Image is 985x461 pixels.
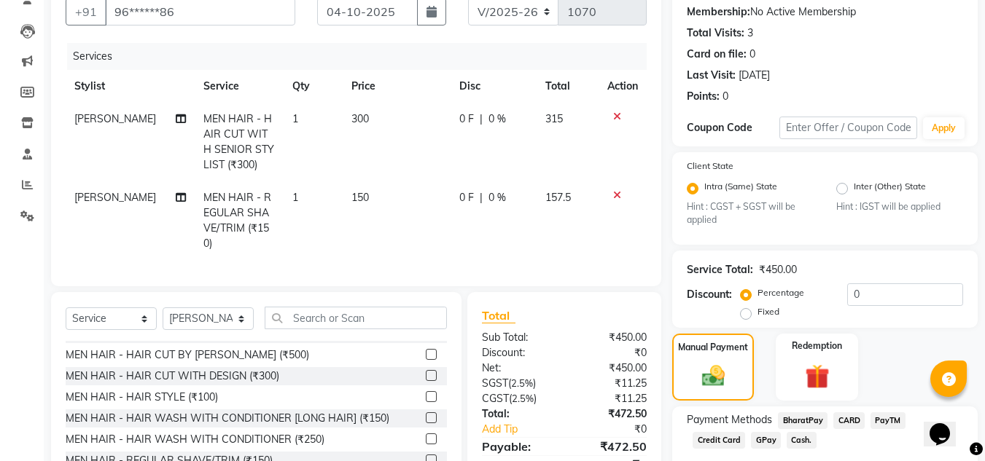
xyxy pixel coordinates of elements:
span: 1 [292,191,298,204]
div: Payable: [471,438,564,455]
th: Action [599,70,647,103]
label: Fixed [758,305,779,318]
div: Coupon Code [687,120,779,135]
th: Price [343,70,451,103]
span: 1 [292,112,298,125]
img: _gift.svg [798,361,837,391]
th: Disc [451,70,537,103]
div: No Active Membership [687,4,963,20]
label: Intra (Same) State [704,180,777,197]
th: Total [537,70,599,103]
div: ₹450.00 [564,360,658,376]
div: 3 [747,25,753,41]
div: 0 [723,89,728,104]
span: Credit Card [693,432,745,449]
span: | [480,111,483,127]
div: Sub Total: [471,330,564,345]
img: _cash.svg [695,363,732,389]
span: 0 % [488,111,506,127]
span: 0 F [459,111,474,127]
span: CARD [833,412,865,429]
span: PayTM [871,412,906,429]
input: Search or Scan [265,307,447,329]
div: ₹450.00 [564,330,658,345]
div: Total: [471,406,564,422]
div: MEN HAIR - HAIR WASH WITH CONDITIONER [LONG HAIR] (₹150) [66,411,389,426]
span: MEN HAIR - REGULAR SHAVE/TRIM (₹150) [203,191,271,250]
div: ₹472.50 [564,438,658,455]
button: Apply [923,117,965,139]
div: ( ) [471,391,564,406]
span: CGST [482,392,509,405]
span: | [480,190,483,205]
div: Net: [471,360,564,376]
label: Inter (Other) State [854,180,926,197]
iframe: chat widget [924,403,970,446]
span: SGST [482,377,508,390]
div: Points: [687,89,720,104]
div: ₹0 [580,422,658,437]
div: ₹11.25 [564,376,658,391]
span: 157.5 [545,191,571,204]
div: ₹472.50 [564,406,658,422]
span: 2.5% [511,377,533,389]
div: [DATE] [739,68,770,83]
th: Qty [284,70,343,103]
span: Total [482,308,515,323]
div: ₹0 [564,345,658,360]
div: ( ) [471,376,564,391]
label: Percentage [758,286,804,299]
span: 150 [351,191,369,204]
div: MEN HAIR - HAIR CUT BY [PERSON_NAME] (₹500) [66,347,309,363]
span: [PERSON_NAME] [74,191,156,204]
input: Enter Offer / Coupon Code [779,117,917,139]
div: Discount: [471,345,564,360]
th: Stylist [66,70,195,103]
label: Client State [687,159,733,173]
span: MEN HAIR - HAIR CUT WITH SENIOR STYLIST (₹300) [203,112,274,171]
div: Total Visits: [687,25,744,41]
div: Card on file: [687,47,747,62]
label: Manual Payment [678,341,748,354]
div: Services [67,43,658,70]
span: 2.5% [512,393,534,404]
span: BharatPay [778,412,828,429]
div: MEN HAIR - HAIR STYLE (₹100) [66,390,218,405]
div: Discount: [687,287,732,302]
a: Add Tip [471,422,580,437]
label: Redemption [792,339,842,352]
span: 0 F [459,190,474,205]
small: Hint : IGST will be applied [836,200,963,213]
span: [PERSON_NAME] [74,112,156,125]
div: MEN HAIR - HAIR WASH WITH CONDITIONER (₹250) [66,432,324,447]
span: 315 [545,112,563,125]
div: 0 [750,47,755,62]
div: MEN HAIR - HAIR CUT WITH DESIGN (₹300) [66,369,279,384]
div: Service Total: [687,262,753,277]
div: Membership: [687,4,750,20]
div: Last Visit: [687,68,736,83]
div: ₹11.25 [564,391,658,406]
div: ₹450.00 [759,262,797,277]
small: Hint : CGST + SGST will be applied [687,200,814,227]
th: Service [195,70,284,103]
span: 0 % [488,190,506,205]
span: Payment Methods [687,412,772,427]
span: 300 [351,112,369,125]
span: Cash. [787,432,817,449]
span: GPay [751,432,781,449]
